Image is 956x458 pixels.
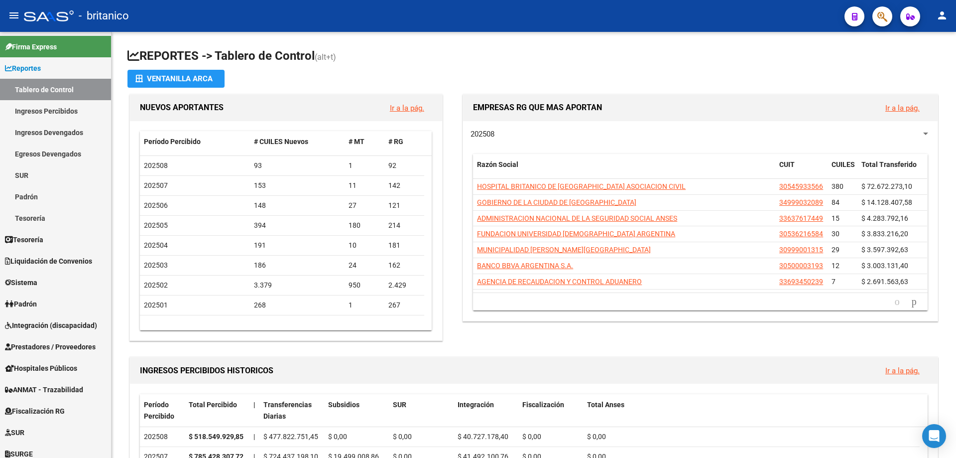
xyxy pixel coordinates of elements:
datatable-header-cell: Período Percibido [140,394,185,427]
datatable-header-cell: Fiscalización [518,394,583,427]
span: 34999032089 [779,198,823,206]
span: $ 477.822.751,45 [263,433,318,441]
div: 950 [349,280,380,291]
datatable-header-cell: Total Anses [583,394,920,427]
span: # RG [388,138,403,146]
span: MUNICIPALIDAD [PERSON_NAME][GEOGRAPHIC_DATA] [477,246,651,254]
div: 121 [388,200,420,211]
span: # MT [349,138,364,146]
datatable-header-cell: # RG [384,131,424,153]
a: go to next page [907,297,921,307]
span: INGRESOS PERCIBIDOS HISTORICOS [140,366,273,375]
span: Fiscalización [522,401,564,409]
span: 30536216584 [779,230,823,238]
span: - britanico [79,5,129,27]
datatable-header-cell: Total Transferido [857,154,927,187]
button: Ventanilla ARCA [127,70,225,88]
span: 12 [832,262,839,270]
span: 30 [832,230,839,238]
div: 2.429 [388,280,420,291]
div: 142 [388,180,420,191]
mat-icon: menu [8,9,20,21]
span: FUNDACION UNIVERSIDAD [DEMOGRAPHIC_DATA] ARGENTINA [477,230,675,238]
span: Reportes [5,63,41,74]
datatable-header-cell: # CUILES Nuevos [250,131,345,153]
span: | [253,401,255,409]
span: Integración [458,401,494,409]
span: 30999001315 [779,246,823,254]
span: 30545933566 [779,182,823,190]
div: 24 [349,260,380,271]
span: 202504 [144,241,168,249]
span: | [253,433,255,441]
div: 162 [388,260,420,271]
span: CUIT [779,160,795,168]
span: Razón Social [477,160,518,168]
span: 84 [832,198,839,206]
span: 202506 [144,201,168,209]
div: 267 [388,300,420,311]
datatable-header-cell: CUIT [775,154,828,187]
span: Integración (discapacidad) [5,320,97,331]
div: 3.379 [254,280,341,291]
span: EMPRESAS RG QUE MAS APORTAN [473,103,602,112]
span: Tesorería [5,234,43,245]
mat-icon: person [936,9,948,21]
datatable-header-cell: Transferencias Diarias [259,394,324,427]
datatable-header-cell: CUILES [828,154,857,187]
span: 30500003193 [779,262,823,270]
datatable-header-cell: Período Percibido [140,131,250,153]
button: Ir a la pág. [382,99,432,117]
span: Período Percibido [144,401,174,420]
div: Open Intercom Messenger [922,424,946,448]
div: 10 [349,240,380,251]
datatable-header-cell: Subsidios [324,394,389,427]
span: Prestadores / Proveedores [5,341,96,352]
span: 202502 [144,281,168,289]
a: Ir a la pág. [885,366,920,375]
span: Subsidios [328,401,359,409]
h1: REPORTES -> Tablero de Control [127,48,940,65]
span: 380 [832,182,843,190]
a: go to previous page [890,297,904,307]
span: AGENCIA DE RECAUDACION Y CONTROL ADUANERO [477,278,642,286]
button: Ir a la pág. [877,361,928,380]
span: 202508 [471,130,494,139]
span: 29 [832,246,839,254]
div: 181 [388,240,420,251]
span: Hospitales Públicos [5,363,77,374]
span: GOBIERNO DE LA CIUDAD DE [GEOGRAPHIC_DATA] [477,198,636,206]
span: 33637617449 [779,214,823,222]
span: Sistema [5,277,37,288]
div: Ventanilla ARCA [135,70,217,88]
datatable-header-cell: Total Percibido [185,394,249,427]
span: Fiscalización RG [5,406,65,417]
div: 148 [254,200,341,211]
span: 202501 [144,301,168,309]
span: HOSPITAL BRITANICO DE [GEOGRAPHIC_DATA] ASOCIACION CIVIL [477,182,686,190]
span: Transferencias Diarias [263,401,312,420]
span: 202505 [144,221,168,229]
span: Padrón [5,299,37,309]
span: $ 0,00 [522,433,541,441]
span: Total Transferido [861,160,917,168]
span: SUR [5,427,24,438]
span: 33693450239 [779,278,823,286]
datatable-header-cell: | [249,394,259,427]
span: Firma Express [5,41,57,52]
span: 202508 [144,161,168,169]
span: Total Anses [587,401,624,409]
span: (alt+t) [315,52,336,62]
span: $ 4.283.792,16 [861,214,908,222]
span: $ 40.727.178,40 [458,433,508,441]
span: 7 [832,278,836,286]
span: 15 [832,214,839,222]
div: 180 [349,220,380,231]
datatable-header-cell: SUR [389,394,454,427]
span: $ 0,00 [393,433,412,441]
span: $ 2.691.563,63 [861,278,908,286]
div: 93 [254,160,341,171]
div: 1 [349,160,380,171]
a: Ir a la pág. [885,104,920,113]
span: NUEVOS APORTANTES [140,103,224,112]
